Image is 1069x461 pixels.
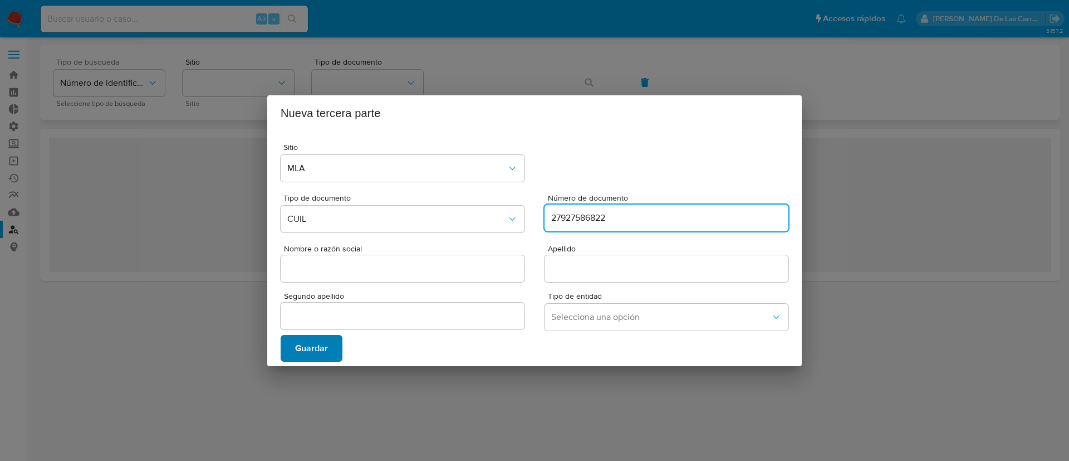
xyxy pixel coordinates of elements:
[548,292,792,300] span: Tipo de entidad
[295,336,328,361] span: Guardar
[551,312,771,323] span: Selecciona una opción
[548,194,792,202] span: Número de documento
[281,155,524,182] button: site_id
[283,143,527,151] span: Sitio
[281,335,342,362] button: Guardar
[283,194,527,202] span: Tipo de documento
[548,245,792,253] span: Apellido
[284,245,528,253] span: Nombre o razón social
[284,292,528,300] span: Segundo apellido
[545,304,788,331] button: entity_type
[287,163,507,174] span: MLA
[281,104,788,122] h2: Nueva tercera parte
[287,213,507,225] span: CUIL
[281,206,524,232] button: doc_type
